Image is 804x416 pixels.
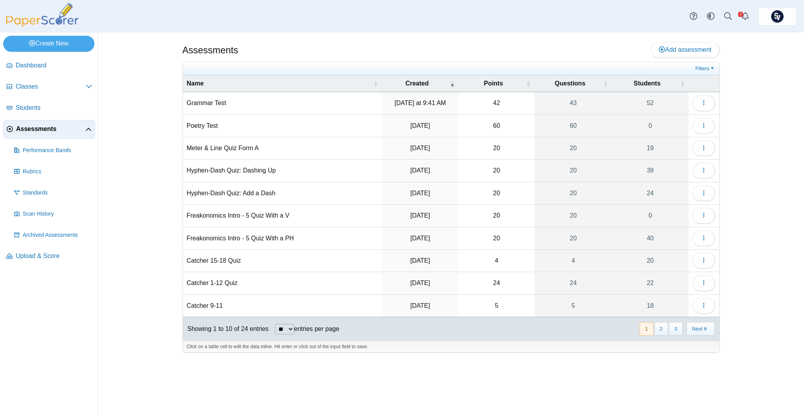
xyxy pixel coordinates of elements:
h1: Assessments [182,44,238,57]
time: Oct 3, 2025 at 9:41 AM [394,100,446,106]
span: Students [16,104,92,112]
a: 5 [535,295,612,317]
a: Upload & Score [3,247,95,266]
span: Points : Activate to sort [526,80,531,87]
time: Jan 13, 2025 at 5:07 PM [410,190,430,196]
button: 2 [654,322,668,335]
time: Nov 3, 2024 at 10:12 PM [410,302,430,309]
a: Performance Bands [11,141,95,160]
td: Hyphen-Dash Quiz: Dashing Up [183,160,382,182]
td: Catcher 9-11 [183,295,382,317]
a: 0 [612,205,688,227]
span: Add assessment [659,46,711,53]
a: Dashboard [3,56,95,75]
a: 52 [612,92,688,114]
span: Scan History [23,210,92,218]
a: Rubrics [11,162,95,181]
img: PaperScorer [3,3,81,27]
a: 20 [535,160,612,182]
span: Points [463,79,524,88]
span: Created [386,79,448,88]
a: 4 [535,250,612,272]
a: 18 [612,295,688,317]
span: Upload & Score [16,252,92,260]
a: Create New [3,36,94,51]
nav: pagination [639,322,714,335]
span: Archived Assessments [23,231,92,239]
span: Chris Paolelli [771,10,784,23]
a: Filters [694,65,717,73]
span: Questions : Activate to sort [603,80,608,87]
a: 22 [612,272,688,294]
time: Feb 13, 2025 at 7:29 AM [410,122,430,129]
td: Meter & Line Quiz Form A [183,137,382,160]
span: Performance Bands [23,147,92,154]
span: Created : Activate to remove sorting [450,80,455,87]
a: 40 [612,227,688,249]
a: Students [3,99,95,118]
button: Next [687,322,714,335]
a: Archived Assessments [11,226,95,245]
a: 24 [535,272,612,294]
td: 20 [459,205,535,227]
span: Classes [16,82,86,91]
td: Catcher 1-12 Quiz [183,272,382,294]
td: 5 [459,295,535,317]
a: Add assessment [650,42,719,58]
span: Standards [23,189,92,197]
time: Jan 27, 2025 at 10:28 AM [410,145,430,151]
time: Nov 11, 2024 at 5:45 PM [410,280,430,286]
span: Name [187,79,372,88]
td: 24 [459,272,535,294]
time: Jan 13, 2025 at 5:10 PM [410,167,430,174]
td: 20 [459,182,535,205]
td: Freakonomics Intro - 5 Quiz With a V [183,205,382,227]
a: 60 [535,115,612,137]
span: Students : Activate to sort [680,80,685,87]
label: entries per page [294,325,340,332]
img: ps.PvyhDibHWFIxMkTk [771,10,784,23]
a: 0 [612,115,688,137]
span: Rubrics [23,168,92,176]
td: Hyphen-Dash Quiz: Add a Dash [183,182,382,205]
td: 20 [459,137,535,160]
a: 24 [612,182,688,204]
a: Standards [11,183,95,202]
a: 39 [612,160,688,182]
td: Poetry Test [183,115,382,137]
a: PaperScorer [3,22,81,28]
td: 20 [459,227,535,250]
time: Jan 10, 2025 at 7:56 AM [410,212,430,219]
td: 4 [459,250,535,272]
td: Catcher 15-18 Quiz [183,250,382,272]
a: 43 [535,92,612,114]
button: 1 [640,322,653,335]
td: Freakonomics Intro - 5 Quiz With a PH [183,227,382,250]
a: 20 [612,250,688,272]
span: Dashboard [16,61,92,70]
a: Scan History [11,205,95,223]
span: Students [616,79,678,88]
td: Grammar Test [183,92,382,114]
span: Assessments [16,125,85,133]
div: Click on a table cell to edit the data inline. Hit enter or click out of the input field to save. [183,341,719,352]
time: Nov 15, 2024 at 5:28 PM [410,257,430,264]
span: Questions [538,79,602,88]
a: Alerts [737,8,754,25]
span: Name : Activate to sort [373,80,378,87]
a: 20 [535,182,612,204]
button: 3 [669,322,683,335]
div: Showing 1 to 10 of 24 entries [183,317,269,341]
a: 20 [535,205,612,227]
td: 60 [459,115,535,137]
a: 19 [612,137,688,159]
td: 20 [459,160,535,182]
a: Classes [3,78,95,96]
a: Assessments [3,120,95,139]
a: 20 [535,137,612,159]
td: 42 [459,92,535,114]
time: Jan 7, 2025 at 5:27 PM [410,235,430,242]
a: 20 [535,227,612,249]
a: ps.PvyhDibHWFIxMkTk [758,7,797,26]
